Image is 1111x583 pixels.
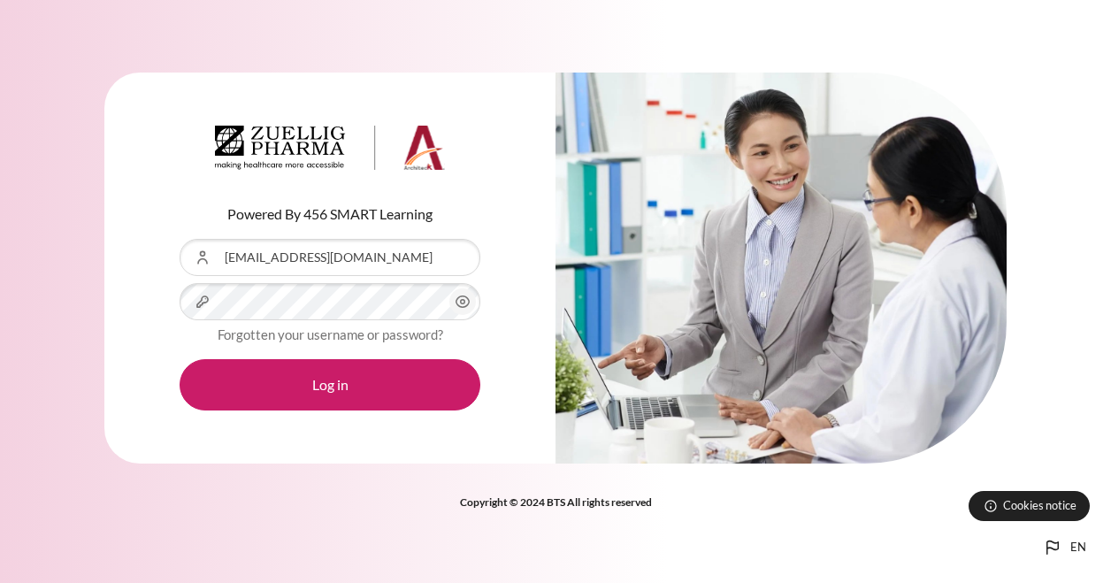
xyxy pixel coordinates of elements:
span: en [1070,539,1086,556]
button: Log in [180,359,480,410]
p: Powered By 456 SMART Learning [180,203,480,225]
img: Architeck [215,126,445,170]
a: Architeck [215,126,445,177]
a: Forgotten your username or password? [218,326,443,342]
strong: Copyright © 2024 BTS All rights reserved [460,495,652,509]
button: Cookies notice [969,491,1090,521]
button: Languages [1035,530,1093,565]
span: Cookies notice [1003,497,1077,514]
input: Username or Email Address [180,239,480,276]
